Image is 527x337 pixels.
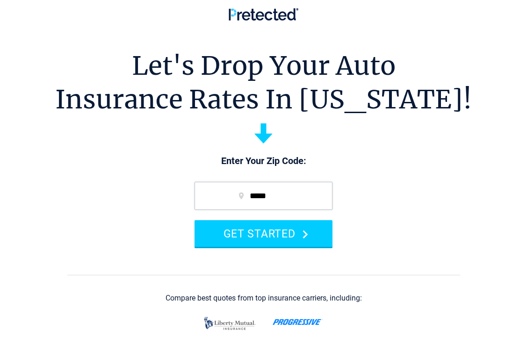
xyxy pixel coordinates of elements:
button: GET STARTED [195,220,332,247]
div: Compare best quotes from top insurance carriers, including: [166,294,362,302]
h1: Let's Drop Your Auto Insurance Rates In [US_STATE]! [55,49,472,116]
p: Enter Your Zip Code: [185,155,342,168]
input: zip code [195,182,332,210]
img: Pretected Logo [229,8,298,21]
img: progressive [273,319,323,325]
img: liberty [202,312,258,335]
